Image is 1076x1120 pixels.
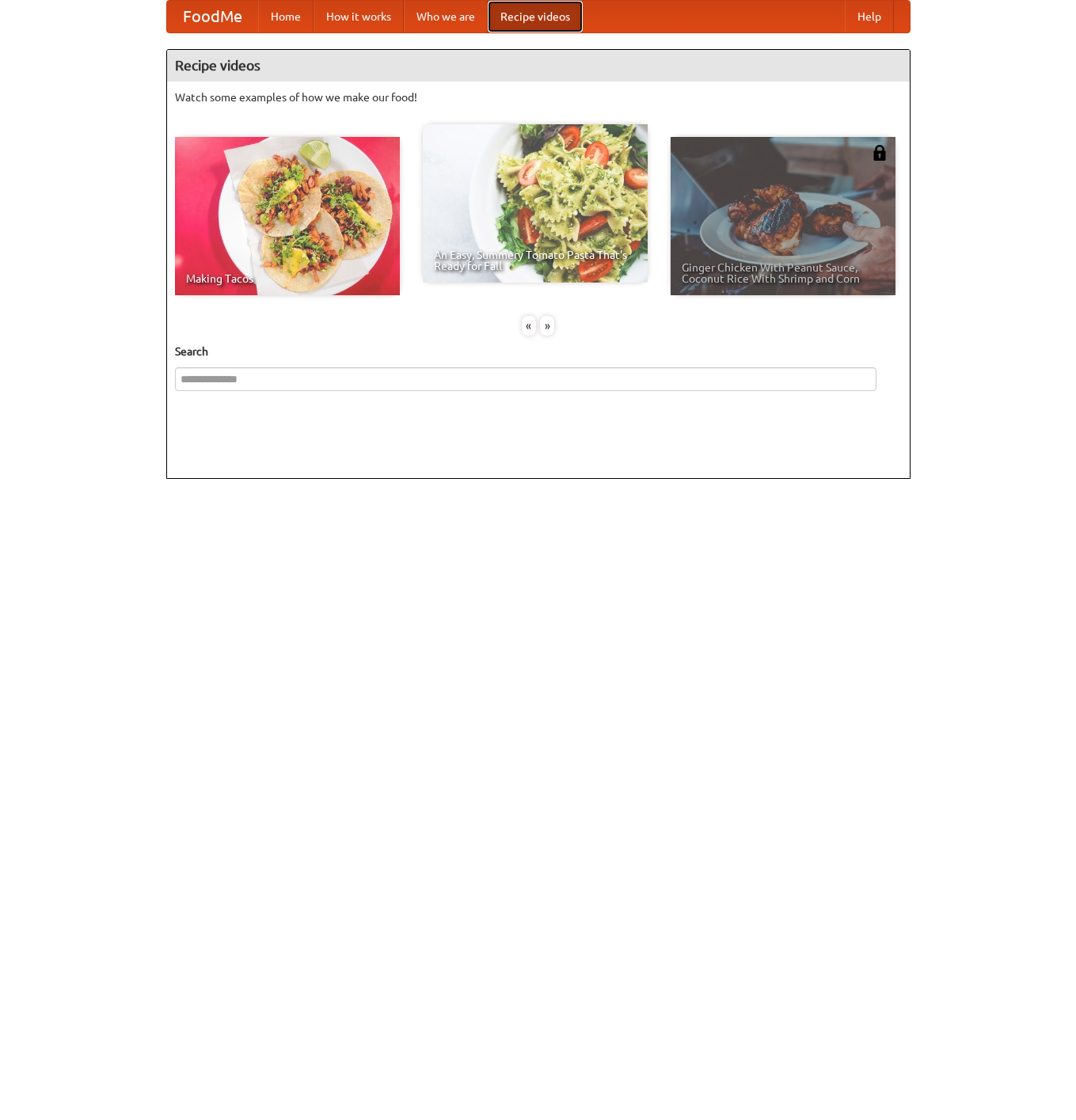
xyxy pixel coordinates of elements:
h4: Recipe videos [167,50,910,82]
a: Making Tacos [175,137,400,295]
a: An Easy, Summery Tomato Pasta That's Ready for Fall [423,124,648,283]
img: 483408.png [872,145,888,161]
a: How it works [314,1,404,32]
h5: Search [175,344,902,359]
a: Recipe videos [488,1,583,32]
div: » [540,316,554,336]
span: An Easy, Summery Tomato Pasta That's Ready for Fall [434,249,637,271]
p: Watch some examples of how we make our food! [175,89,902,105]
span: Making Tacos [186,273,389,284]
a: Help [845,1,894,32]
a: Home [258,1,314,32]
div: « [522,316,536,336]
a: Who we are [404,1,488,32]
a: FoodMe [167,1,258,32]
